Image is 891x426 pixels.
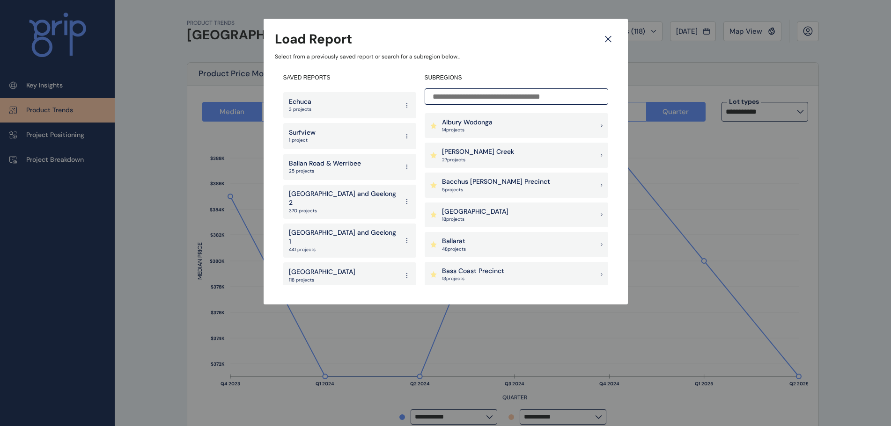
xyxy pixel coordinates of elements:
p: 25 projects [289,168,361,174]
p: Bass Coast Precinct [442,267,504,276]
p: Surfview [289,128,316,137]
p: 5 project s [442,187,550,193]
p: 18 project s [442,216,508,223]
p: Ballarat [442,237,466,246]
h4: SAVED REPORTS [283,74,416,82]
p: 441 projects [289,246,398,253]
p: [GEOGRAPHIC_DATA] and Geelong 2 [289,189,398,208]
p: [GEOGRAPHIC_DATA] [442,207,508,217]
p: Ballan Road & Werribee [289,159,361,168]
p: 370 projects [289,208,398,214]
p: Bacchus [PERSON_NAME] Precinct [442,177,550,187]
p: 1 project [289,137,316,144]
p: 13 project s [442,275,504,282]
p: 14 project s [442,127,493,133]
p: [PERSON_NAME] Creek [442,147,514,157]
p: 118 projects [289,277,355,283]
p: Select from a previously saved report or search for a subregion below... [275,53,617,61]
p: Echuca [289,97,311,107]
h3: Load Report [275,30,352,48]
p: 48 project s [442,246,466,253]
p: Albury Wodonga [442,118,493,127]
p: [GEOGRAPHIC_DATA] [289,267,355,277]
p: 27 project s [442,157,514,163]
p: [GEOGRAPHIC_DATA] and Geelong 1 [289,228,398,246]
p: 3 projects [289,106,311,113]
h4: SUBREGIONS [425,74,608,82]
